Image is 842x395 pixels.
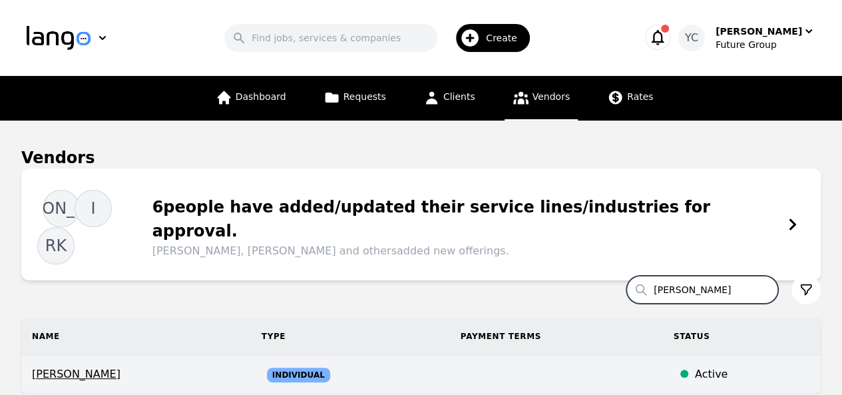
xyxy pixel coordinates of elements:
[236,91,286,102] span: Dashboard
[791,275,821,304] button: Filter
[599,76,661,121] a: Rates
[343,91,386,102] span: Requests
[716,38,815,51] div: Future Group
[152,243,787,259] span: [PERSON_NAME], [PERSON_NAME] and others added new offerings.
[224,24,437,52] input: Find jobs, services & companies
[91,198,95,219] span: I
[443,91,475,102] span: Clients
[663,318,821,356] th: Status
[21,318,251,356] th: Name
[505,76,578,121] a: Vendors
[437,19,538,57] button: Create
[27,26,91,50] img: Logo
[208,76,294,121] a: Dashboard
[267,368,330,382] span: Individual
[486,31,526,45] span: Create
[142,195,787,259] div: 6 people have added/updated their service lines/industries for approval.
[678,25,815,51] button: YC[PERSON_NAME]Future Group
[532,91,570,102] span: Vendors
[415,76,483,121] a: Clients
[695,366,810,382] div: Active
[32,366,240,382] span: [PERSON_NAME]
[251,318,450,356] th: Type
[627,91,653,102] span: Rates
[685,30,698,46] span: YC
[716,25,802,38] div: [PERSON_NAME]
[450,318,663,356] th: Payment Terms
[316,76,394,121] a: Requests
[626,276,778,304] input: Search
[45,235,67,256] span: RK
[21,147,95,169] h1: Vendors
